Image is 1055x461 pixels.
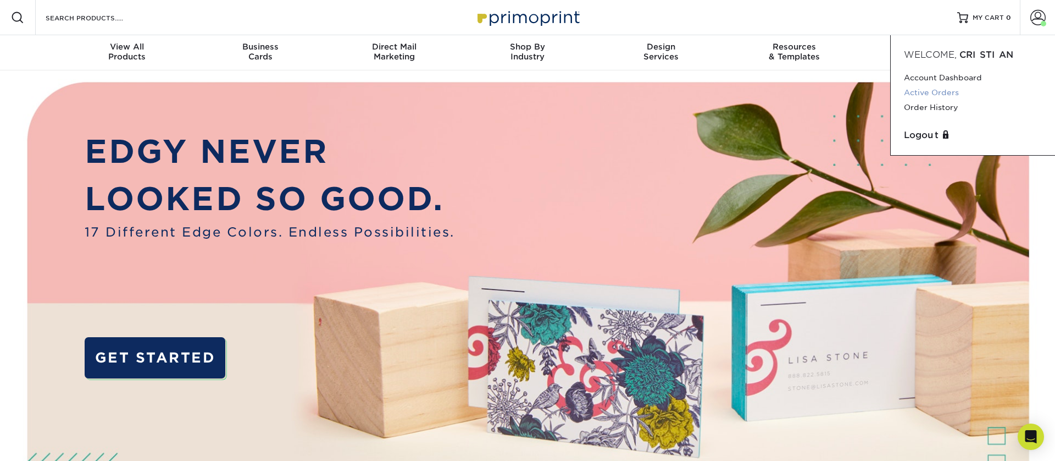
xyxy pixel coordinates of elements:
div: Services [594,42,728,62]
a: View AllProducts [60,35,194,70]
span: MY CART [973,13,1004,23]
a: Account Dashboard [904,70,1042,85]
span: Contact [861,42,995,52]
span: CRISTIAN [959,50,1014,60]
span: 0 [1006,14,1011,21]
a: Logout [904,129,1042,142]
span: 17 Different Edge Colors. Endless Possibilities. [85,223,455,242]
span: Design [594,42,728,52]
a: GET STARTED [85,337,226,379]
div: Open Intercom Messenger [1018,424,1044,450]
span: Resources [728,42,861,52]
input: SEARCH PRODUCTS..... [45,11,152,24]
a: Shop ByIndustry [461,35,595,70]
p: LOOKED SO GOOD. [85,175,455,223]
span: View All [60,42,194,52]
div: Cards [194,42,327,62]
p: EDGY NEVER [85,128,455,175]
a: Contact& Support [861,35,995,70]
img: Primoprint [473,6,582,29]
span: Welcome, [904,50,957,60]
div: Marketing [327,42,461,62]
a: BusinessCards [194,35,327,70]
div: & Support [861,42,995,62]
a: Order History [904,100,1042,115]
a: Active Orders [904,85,1042,100]
div: Industry [461,42,595,62]
a: DesignServices [594,35,728,70]
span: Direct Mail [327,42,461,52]
a: Direct MailMarketing [327,35,461,70]
span: Shop By [461,42,595,52]
span: Business [194,42,327,52]
div: Products [60,42,194,62]
div: & Templates [728,42,861,62]
a: Resources& Templates [728,35,861,70]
